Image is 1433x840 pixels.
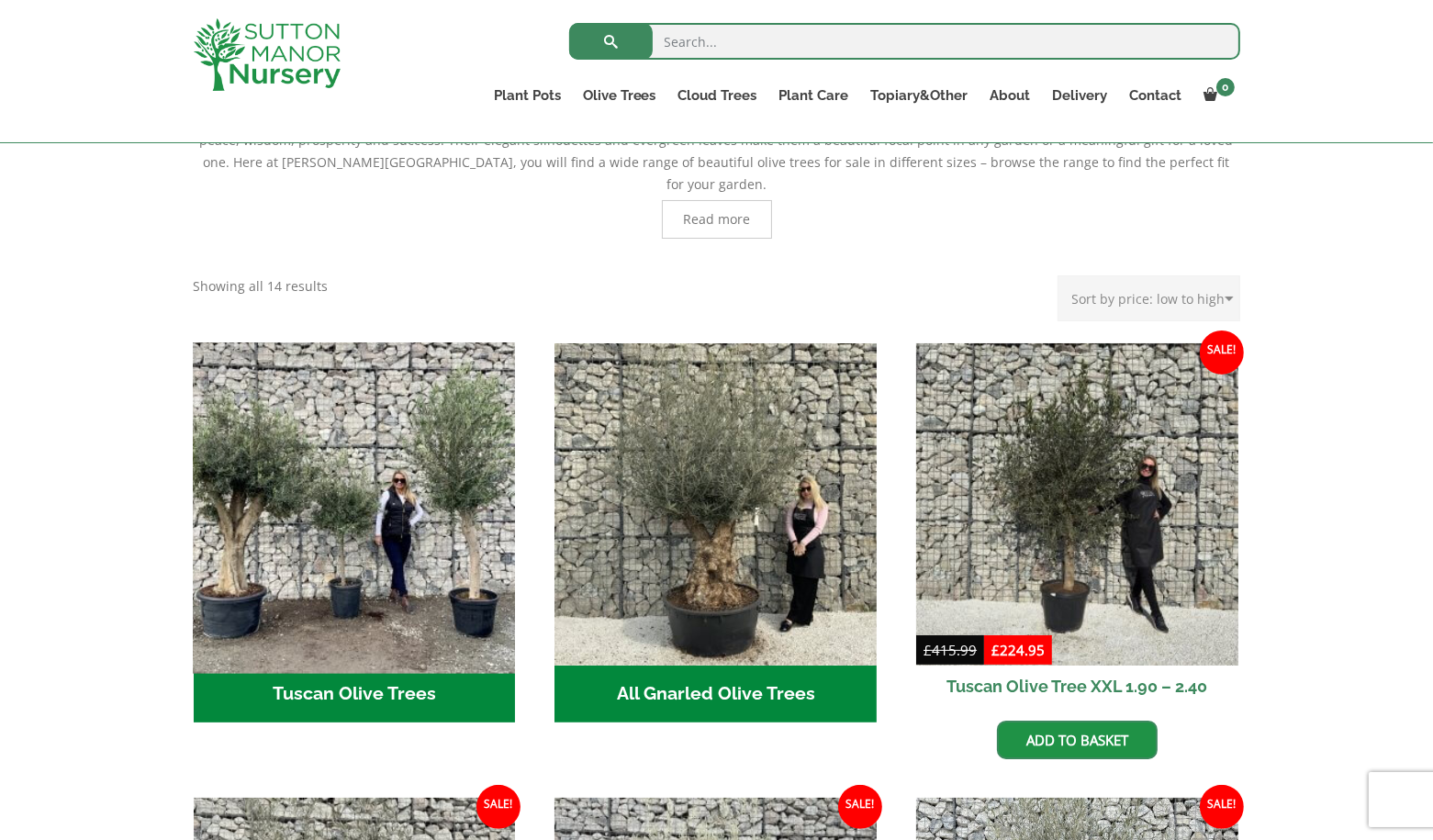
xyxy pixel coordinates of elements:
bdi: 224.95 [991,641,1045,659]
a: Visit product category All Gnarled Olive Trees [554,343,877,722]
h2: Tuscan Olive Tree XXL 1.90 – 2.40 [916,666,1238,707]
img: Tuscan Olive Tree XXL 1.90 - 2.40 [916,343,1238,666]
a: Add to basket: “Tuscan Olive Tree XXL 1.90 - 2.40” [997,721,1158,759]
a: Topiary&Other [860,83,980,108]
span: Sale! [1200,785,1244,829]
a: Cloud Trees [667,83,768,108]
a: Delivery [1042,83,1119,108]
a: Plant Care [768,83,860,108]
select: Shop order [1058,275,1240,321]
a: Visit product category Tuscan Olive Trees [194,343,516,722]
span: Read more [683,213,750,226]
a: Plant Pots [483,83,572,108]
a: About [980,83,1042,108]
span: £ [924,641,932,659]
span: 0 [1216,78,1235,96]
span: Sale! [838,785,882,829]
a: 0 [1193,83,1240,108]
h2: Tuscan Olive Trees [194,666,516,722]
div: Create a stunning Mediterranean-style garden with authentic olive trees imported from the finest ... [194,63,1240,239]
bdi: 415.99 [924,641,977,659]
p: Showing all 14 results [194,275,329,297]
input: Search... [569,23,1240,60]
span: £ [991,641,1000,659]
img: Tuscan Olive Trees [185,336,523,674]
a: Contact [1119,83,1193,108]
span: Sale! [1200,330,1244,375]
img: logo [194,18,341,91]
span: Sale! [476,785,521,829]
h2: All Gnarled Olive Trees [554,666,877,722]
img: All Gnarled Olive Trees [554,343,877,666]
a: Sale! Tuscan Olive Tree XXL 1.90 – 2.40 [916,343,1238,707]
a: Olive Trees [572,83,667,108]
